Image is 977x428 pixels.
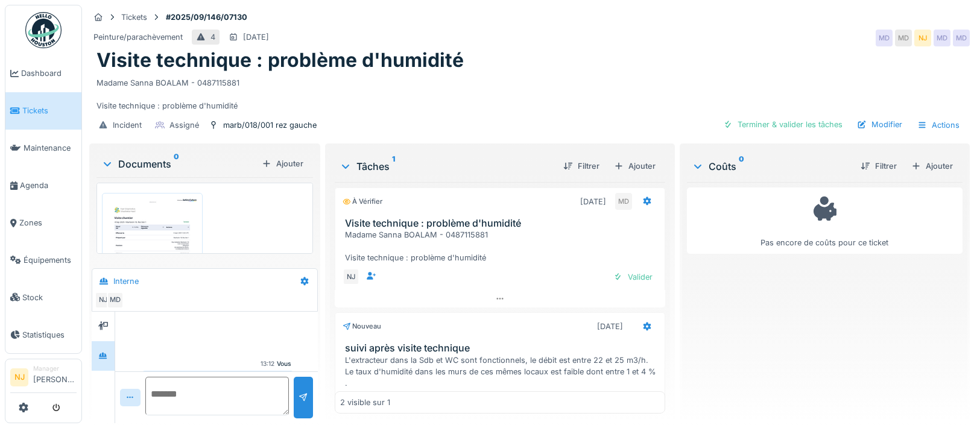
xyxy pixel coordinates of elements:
[33,364,77,373] div: Manager
[5,55,81,92] a: Dashboard
[261,359,274,368] div: 13:12
[243,31,269,43] div: [DATE]
[343,197,382,207] div: À vérifier
[912,116,965,134] div: Actions
[953,30,970,46] div: MD
[609,158,660,174] div: Ajouter
[24,254,77,266] span: Équipements
[895,30,912,46] div: MD
[95,292,112,309] div: NJ
[876,30,893,46] div: MD
[914,30,931,46] div: NJ
[105,196,200,329] img: uqc9wdk9q7jv944fmjczu5a5lpcc
[345,218,659,229] h3: Visite technique : problème d'humidité
[852,116,907,133] div: Modifier
[739,159,744,174] sup: 0
[10,364,77,393] a: NJ Manager[PERSON_NAME]
[22,329,77,341] span: Statistiques
[174,157,179,171] sup: 0
[5,242,81,279] a: Équipements
[25,12,62,48] img: Badge_color-CXgf-gQk.svg
[22,292,77,303] span: Stock
[277,359,291,368] div: Vous
[5,279,81,316] a: Stock
[113,119,142,131] div: Incident
[343,268,359,285] div: NJ
[718,116,847,133] div: Terminer & valider les tâches
[5,316,81,353] a: Statistiques
[113,275,139,287] div: Interne
[340,397,390,408] div: 2 visible sur 1
[107,292,124,309] div: MD
[19,217,77,228] span: Zones
[580,196,606,207] div: [DATE]
[345,342,659,354] h3: suivi après visite technique
[10,368,28,386] li: NJ
[21,68,77,79] span: Dashboard
[856,158,902,174] div: Filtrer
[597,321,623,332] div: [DATE]
[934,30,950,46] div: MD
[101,157,257,171] div: Documents
[96,72,963,112] div: Madame Sanna BOALAM - 0487115881 Visite technique : problème d'humidité
[33,364,77,390] li: [PERSON_NAME]
[609,269,657,285] div: Valider
[343,321,381,332] div: Nouveau
[93,31,183,43] div: Peinture/parachèvement
[615,193,632,210] div: MD
[223,119,317,131] div: marb/018/001 rez gauche
[96,49,464,72] h1: Visite technique : problème d'humidité
[24,142,77,154] span: Maintenance
[695,193,955,249] div: Pas encore de coûts pour ce ticket
[558,158,604,174] div: Filtrer
[5,130,81,167] a: Maintenance
[5,92,81,130] a: Tickets
[22,105,77,116] span: Tickets
[340,159,553,174] div: Tâches
[5,204,81,242] a: Zones
[392,159,395,174] sup: 1
[906,158,958,174] div: Ajouter
[257,156,308,172] div: Ajouter
[20,180,77,191] span: Agenda
[5,167,81,204] a: Agenda
[121,11,147,23] div: Tickets
[210,31,215,43] div: 4
[161,11,252,23] strong: #2025/09/146/07130
[345,229,659,264] div: Madame Sanna BOALAM - 0487115881 Visite technique : problème d'humidité
[169,119,199,131] div: Assigné
[692,159,851,174] div: Coûts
